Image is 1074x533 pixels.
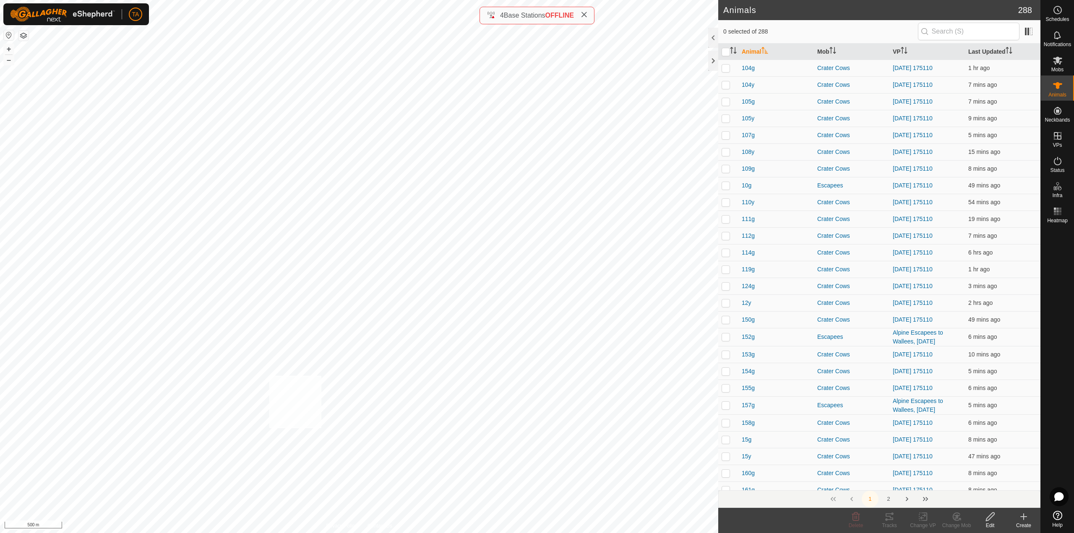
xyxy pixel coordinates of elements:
span: 105g [742,97,755,106]
a: [DATE] 175110 [893,216,933,222]
span: 158g [742,419,755,427]
div: Crater Cows [817,148,886,156]
span: 21 Aug 2025, 5:27 pm [968,486,997,493]
span: 161g [742,486,755,494]
a: [DATE] 175110 [893,385,933,391]
a: [DATE] 175110 [893,486,933,493]
span: 21 Aug 2025, 5:32 pm [968,283,997,289]
span: Delete [849,523,863,528]
span: 0 selected of 288 [723,27,918,36]
span: 21 Aug 2025, 5:28 pm [968,470,997,476]
span: 111g [742,215,755,224]
span: 104g [742,64,755,73]
button: Last Page [917,491,934,507]
span: 104y [742,81,754,89]
a: [DATE] 175110 [893,232,933,239]
span: 153g [742,350,755,359]
span: 154g [742,367,755,376]
a: Alpine Escapees to Wallees, [DATE] [893,329,943,345]
div: Change Mob [940,522,973,529]
span: 108y [742,148,754,156]
div: Crater Cows [817,97,886,106]
span: Base Stations [504,12,545,19]
div: Change VP [906,522,940,529]
button: Next Page [899,491,915,507]
div: Crater Cows [817,81,886,89]
th: VP [889,44,965,60]
a: [DATE] 175110 [893,132,933,138]
div: Crater Cows [817,384,886,393]
span: 152g [742,333,755,341]
h2: Animals [723,5,1018,15]
div: Crater Cows [817,265,886,274]
span: 4 [500,12,504,19]
button: Map Layers [18,31,29,41]
a: [DATE] 175110 [893,249,933,256]
a: [DATE] 175110 [893,165,933,172]
p-sorticon: Activate to sort [901,48,907,55]
a: [DATE] 175110 [893,98,933,105]
span: 119g [742,265,755,274]
th: Animal [738,44,814,60]
span: 21 Aug 2025, 5:28 pm [968,165,997,172]
div: Crater Cows [817,435,886,444]
span: 112g [742,231,755,240]
span: Mobs [1051,67,1064,72]
button: 2 [880,491,897,507]
span: 21 Aug 2025, 4:42 pm [968,199,1000,205]
a: Help [1041,507,1074,531]
span: 21 Aug 2025, 5:29 pm [968,232,997,239]
span: 160g [742,469,755,478]
span: 21 Aug 2025, 10:49 am [968,249,993,256]
button: Reset Map [4,30,14,40]
img: Gallagher Logo [10,7,115,22]
span: Infra [1052,193,1062,198]
span: Heatmap [1047,218,1068,223]
span: 21 Aug 2025, 3:39 pm [968,266,990,273]
div: Edit [973,522,1007,529]
span: 21 Aug 2025, 4:46 pm [968,316,1000,323]
span: 109g [742,164,755,173]
input: Search (S) [918,23,1019,40]
div: Crater Cows [817,350,886,359]
a: [DATE] 175110 [893,65,933,71]
div: Crater Cows [817,131,886,140]
span: Neckbands [1045,117,1070,122]
span: Help [1052,523,1063,528]
span: 12y [742,299,751,307]
span: 21 Aug 2025, 5:17 pm [968,216,1000,222]
div: Crater Cows [817,315,886,324]
a: [DATE] 175110 [893,316,933,323]
span: 21 Aug 2025, 5:28 pm [968,98,997,105]
span: 124g [742,282,755,291]
a: [DATE] 175110 [893,115,933,122]
a: [DATE] 175110 [893,81,933,88]
span: 21 Aug 2025, 5:29 pm [968,385,997,391]
span: 155g [742,384,755,393]
span: 21 Aug 2025, 3:08 pm [968,299,993,306]
span: 21 Aug 2025, 5:26 pm [968,351,1000,358]
a: [DATE] 175110 [893,266,933,273]
div: Escapees [817,333,886,341]
span: 15g [742,435,751,444]
span: 110y [742,198,754,207]
span: 21 Aug 2025, 5:27 pm [968,436,997,443]
a: [DATE] 175110 [893,199,933,205]
a: [DATE] 175110 [893,419,933,426]
th: Mob [814,44,889,60]
a: [DATE] 175110 [893,436,933,443]
a: [DATE] 175110 [893,148,933,155]
div: Crater Cows [817,198,886,207]
p-sorticon: Activate to sort [829,48,836,55]
a: [DATE] 175110 [893,453,933,460]
span: 105y [742,114,754,123]
p-sorticon: Activate to sort [761,48,768,55]
div: Crater Cows [817,486,886,494]
div: Create [1007,522,1040,529]
span: 21 Aug 2025, 5:31 pm [968,402,997,408]
div: Escapees [817,181,886,190]
span: 21 Aug 2025, 4:47 pm [968,182,1000,189]
div: Crater Cows [817,164,886,173]
div: Crater Cows [817,248,886,257]
div: Crater Cows [817,367,886,376]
